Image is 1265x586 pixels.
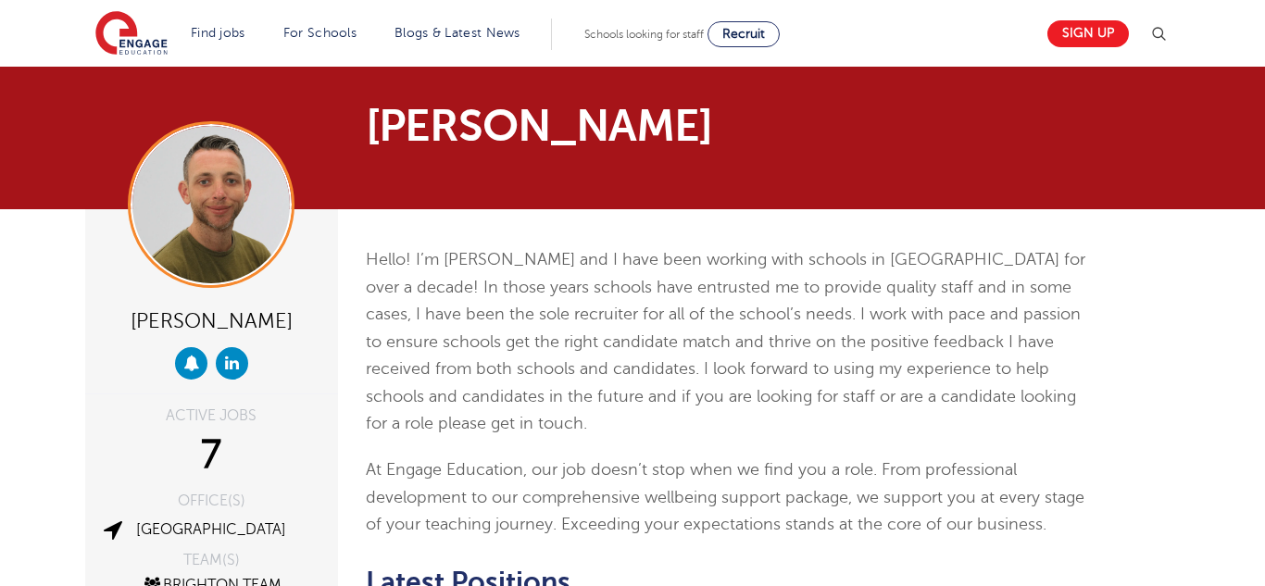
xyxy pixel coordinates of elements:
[584,28,704,41] span: Schools looking for staff
[136,521,286,538] a: [GEOGRAPHIC_DATA]
[191,26,245,40] a: Find jobs
[722,27,765,41] span: Recruit
[366,104,806,148] h1: [PERSON_NAME]
[99,432,324,479] div: 7
[366,460,1084,533] span: At Engage Education, our job doesn’t stop when we find you a role. From professional development ...
[99,408,324,423] div: ACTIVE JOBS
[99,553,324,567] div: TEAM(S)
[1047,20,1129,47] a: Sign up
[283,26,357,40] a: For Schools
[708,21,780,47] a: Recruit
[95,11,168,57] img: Engage Education
[99,493,324,508] div: OFFICE(S)
[366,250,1085,432] span: Hello! I’m [PERSON_NAME] and I have been working with schools in [GEOGRAPHIC_DATA] for over a dec...
[395,26,520,40] a: Blogs & Latest News
[99,302,324,338] div: [PERSON_NAME]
